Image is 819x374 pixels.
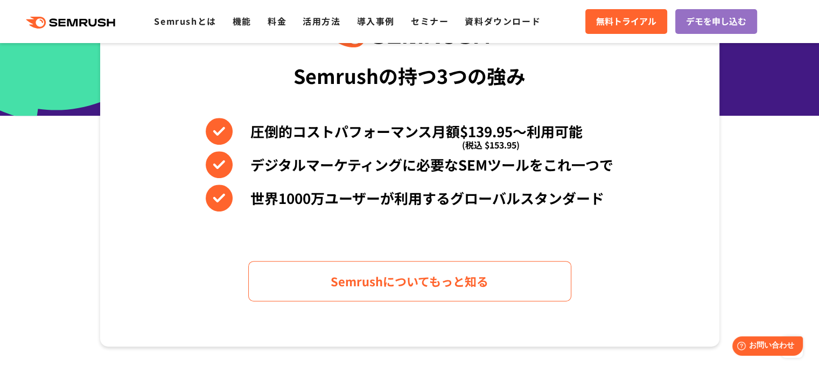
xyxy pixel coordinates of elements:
a: 無料トライアル [585,9,667,34]
a: デモを申し込む [675,9,757,34]
span: 無料トライアル [596,15,656,29]
a: 資料ダウンロード [465,15,541,27]
div: Semrushの持つ3つの強み [293,55,526,95]
span: (税込 $153.95) [462,131,520,158]
a: 機能 [233,15,251,27]
li: デジタルマーケティングに必要なSEMツールをこれ一つで [206,151,613,178]
a: 導入事例 [357,15,395,27]
a: セミナー [411,15,449,27]
li: 世界1000万ユーザーが利用するグローバルスタンダード [206,185,613,211]
span: Semrushについてもっと知る [331,272,488,291]
a: 活用方法 [303,15,340,27]
iframe: Help widget launcher [723,332,807,362]
li: 圧倒的コストパフォーマンス月額$139.95〜利用可能 [206,118,613,145]
span: デモを申し込む [686,15,746,29]
a: Semrushについてもっと知る [248,261,571,301]
a: 料金 [268,15,286,27]
a: Semrushとは [154,15,216,27]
